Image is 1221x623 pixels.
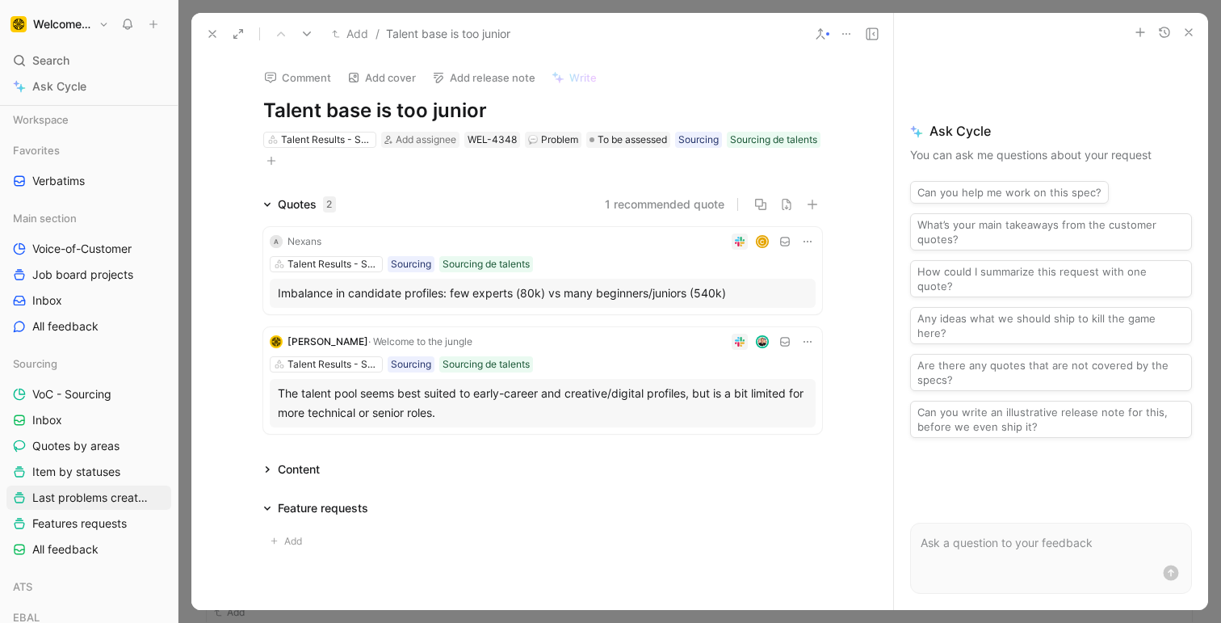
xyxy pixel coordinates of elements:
a: Quotes by areas [6,434,171,458]
div: ATS [6,575,171,599]
span: Workspace [13,112,69,128]
a: Verbatims [6,169,171,193]
span: Add [284,533,307,549]
div: Main sectionVoice-of-CustomerJob board projectsInboxAll feedback [6,206,171,339]
span: All feedback [32,541,99,558]
div: Sourcing [391,256,431,272]
button: Welcome to the JungleWelcome to the Jungle [6,13,113,36]
img: 💬 [528,135,538,145]
div: Sourcing [6,351,171,376]
div: Sourcing de talents [730,132,817,148]
div: Main section [6,206,171,230]
img: avatar [757,337,767,347]
span: ATS [13,579,32,595]
div: A [270,235,283,248]
a: All feedback [6,314,171,339]
div: ATS [6,575,171,604]
div: Feature requests [257,499,375,518]
span: Last problems created [32,490,149,506]
a: All feedback [6,537,171,562]
span: Ask Cycle [910,121,1192,141]
div: Problem [528,132,578,148]
div: 2 [323,196,336,213]
a: Inbox [6,288,171,313]
div: Favorites [6,138,171,162]
button: How could I summarize this request with one quote? [910,260,1192,297]
a: Ask Cycle [6,74,171,99]
div: The talent pool seems best suited to early-career and creative/digital profiles, but is a bit lim... [278,384,808,423]
div: Quotes2 [257,195,342,214]
button: Can you help me work on this spec? [910,181,1109,204]
div: Talent﻿ Results - Sourcing [281,132,371,148]
div: Sourcing [678,132,719,148]
div: C [757,237,767,247]
span: Favorites [13,142,60,158]
button: What’s your main takeaways from the customer quotes? [910,213,1192,250]
span: All feedback [32,318,99,335]
button: Add [263,531,315,552]
span: Inbox [32,412,62,428]
div: To be assessed [586,132,670,148]
button: Write [544,66,604,89]
span: Inbox [32,293,62,309]
div: Workspace [6,107,171,132]
button: Add release note [425,66,543,89]
div: Talent﻿ Results - Sourcing [287,256,378,272]
div: Feature requests [278,499,368,518]
span: Job board projects [32,267,133,283]
img: Welcome to the Jungle [10,16,27,32]
span: To be assessed [598,132,667,148]
button: Comment [257,66,338,89]
div: Sourcing [391,356,431,373]
div: Content [257,460,326,479]
div: Nexans [287,234,321,250]
a: Inbox [6,408,171,432]
button: Any ideas what we should ship to kill the game here? [910,307,1192,344]
button: 1 recommended quote [605,195,724,214]
span: · Welcome to the jungle [368,335,472,347]
a: VoC - Sourcing [6,382,171,406]
span: Ask Cycle [32,77,86,96]
div: SourcingVoC - SourcingInboxQuotes by areasItem by statusesLast problems createdFeatures requestsA... [6,351,171,562]
span: Voice-of-Customer [32,241,132,257]
span: / [376,24,380,44]
span: Verbatims [32,173,85,189]
a: Item by statuses [6,460,171,484]
p: You can ask me questions about your request [910,145,1192,165]
button: Can you write an illustrative release note for this, before we even ship it? [910,401,1192,438]
a: Last problems created [6,486,171,510]
span: [PERSON_NAME] [287,335,368,347]
span: Talent base is too junior [386,24,510,44]
span: Item by statuses [32,464,120,480]
div: Sourcing de talents [443,256,530,272]
div: Talent﻿ Results - Sourcing [287,356,378,373]
div: Quotes [278,195,336,214]
button: Add [328,24,372,44]
span: Main section [13,210,77,226]
div: Search [6,48,171,73]
span: Sourcing [13,356,57,372]
span: Search [32,51,69,70]
img: logo [270,335,283,348]
div: 💬Problem [525,132,581,148]
h1: Welcome to the Jungle [33,17,92,32]
span: Write [569,70,597,85]
a: Voice-of-Customer [6,237,171,261]
button: Add cover [340,66,423,89]
div: Content [278,460,320,479]
a: Features requests [6,511,171,536]
div: WEL-4348 [468,132,517,148]
span: Features requests [32,516,127,532]
a: Job board projects [6,263,171,287]
span: Add assignee [396,133,456,145]
button: Are there any quotes that are not covered by the specs? [910,354,1192,391]
div: Imbalance in candidate profiles: few experts (80k) vs many beginners/juniors (540k) [278,284,808,303]
span: VoC - Sourcing [32,386,111,402]
h1: Talent base is too junior [263,98,822,124]
div: Sourcing de talents [443,356,530,373]
span: Quotes by areas [32,438,120,454]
